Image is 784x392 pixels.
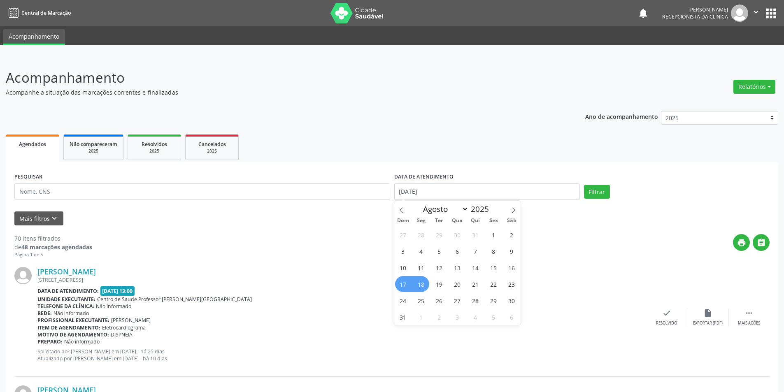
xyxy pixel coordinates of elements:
button: apps [764,6,778,21]
span: Agosto 21, 2025 [468,276,484,292]
span: Agosto 3, 2025 [395,243,411,259]
span: Julho 27, 2025 [395,227,411,243]
span: Agosto 30, 2025 [504,292,520,308]
span: Qua [448,218,466,223]
span: Setembro 4, 2025 [468,309,484,325]
span: Setembro 6, 2025 [504,309,520,325]
b: Profissional executante: [37,317,109,324]
span: [DATE] 13:00 [100,286,135,296]
span: Sex [484,218,503,223]
span: Agosto 13, 2025 [449,260,465,276]
span: Eletrocardiograma [102,324,146,331]
button:  [748,5,764,22]
input: Nome, CNS [14,183,390,200]
b: Data de atendimento: [37,288,99,295]
span: Não informado [54,310,89,317]
b: Item de agendamento: [37,324,100,331]
div: de [14,243,92,251]
span: Central de Marcação [21,9,71,16]
p: Ano de acompanhamento [585,111,658,121]
div: 2025 [191,148,233,154]
span: Agosto 20, 2025 [449,276,465,292]
span: Agosto 5, 2025 [431,243,447,259]
span: Setembro 3, 2025 [449,309,465,325]
div: 2025 [70,148,117,154]
span: Seg [412,218,430,223]
span: Agosto 16, 2025 [504,260,520,276]
div: Página 1 de 5 [14,251,92,258]
span: Julho 28, 2025 [413,227,429,243]
div: Exportar (PDF) [693,320,723,326]
button: notifications [637,7,649,19]
span: Julho 30, 2025 [449,227,465,243]
b: Preparo: [37,338,63,345]
span: Agosto 7, 2025 [468,243,484,259]
span: Dom [394,218,412,223]
span: Agosto 22, 2025 [486,276,502,292]
strong: 48 marcações agendadas [21,243,92,251]
span: Resolvidos [142,141,167,148]
i: check [662,308,671,318]
img: img [14,267,32,284]
i: print [737,238,746,247]
span: Agosto 29, 2025 [486,292,502,308]
span: Não informado [64,338,100,345]
button: Relatórios [733,80,775,94]
span: Não compareceram [70,141,117,148]
i: keyboard_arrow_down [50,214,59,223]
span: Agosto 8, 2025 [486,243,502,259]
div: Resolvido [656,320,677,326]
span: Agosto 14, 2025 [468,260,484,276]
span: Não informado [96,303,131,310]
label: PESQUISAR [14,171,42,183]
span: Agosto 27, 2025 [449,292,465,308]
span: DISPNEIA [111,331,133,338]
span: Qui [466,218,484,223]
i: insert_drive_file [703,308,712,318]
label: DATA DE ATENDIMENTO [394,171,454,183]
span: Setembro 2, 2025 [431,309,447,325]
b: Rede: [37,310,52,317]
span: Ter [430,218,448,223]
select: Month [419,203,469,215]
span: Setembro 1, 2025 [413,309,429,325]
img: img [731,5,748,22]
div: [PERSON_NAME] [662,6,728,13]
span: Agosto 4, 2025 [413,243,429,259]
a: [PERSON_NAME] [37,267,96,276]
b: Motivo de agendamento: [37,331,109,338]
span: [PERSON_NAME] [111,317,151,324]
span: Agosto 11, 2025 [413,260,429,276]
button: Filtrar [584,185,610,199]
span: Agosto 9, 2025 [504,243,520,259]
i:  [751,7,761,16]
div: [STREET_ADDRESS] [37,276,646,283]
span: Agosto 25, 2025 [413,292,429,308]
span: Agosto 1, 2025 [486,227,502,243]
span: Agosto 19, 2025 [431,276,447,292]
span: Julho 31, 2025 [468,227,484,243]
span: Agosto 2, 2025 [504,227,520,243]
span: Sáb [503,218,521,223]
span: Agosto 28, 2025 [468,292,484,308]
span: Agosto 15, 2025 [486,260,502,276]
span: Centro de Saude Professor [PERSON_NAME][GEOGRAPHIC_DATA] [97,296,252,303]
span: Agosto 18, 2025 [413,276,429,292]
span: Agosto 12, 2025 [431,260,447,276]
span: Agosto 26, 2025 [431,292,447,308]
p: Acompanhamento [6,67,547,88]
p: Acompanhe a situação das marcações correntes e finalizadas [6,88,547,97]
span: Agosto 10, 2025 [395,260,411,276]
span: Julho 29, 2025 [431,227,447,243]
span: Recepcionista da clínica [662,13,728,20]
a: Acompanhamento [3,29,65,45]
b: Unidade executante: [37,296,95,303]
span: Agosto 23, 2025 [504,276,520,292]
span: Agendados [19,141,46,148]
b: Telefone da clínica: [37,303,94,310]
span: Agosto 24, 2025 [395,292,411,308]
span: Agosto 17, 2025 [395,276,411,292]
i:  [757,238,766,247]
input: Selecione um intervalo [394,183,580,200]
div: Mais ações [738,320,760,326]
